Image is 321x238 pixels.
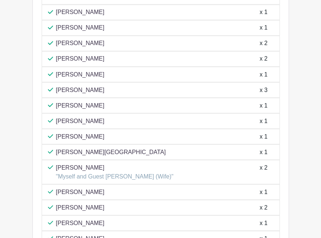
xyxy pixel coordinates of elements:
[259,187,267,196] div: x 1
[56,163,174,172] p: [PERSON_NAME]
[56,203,105,212] p: [PERSON_NAME]
[259,218,267,227] div: x 1
[259,70,267,79] div: x 1
[56,101,105,110] p: [PERSON_NAME]
[56,54,105,63] p: [PERSON_NAME]
[56,132,105,141] p: [PERSON_NAME]
[56,8,105,17] p: [PERSON_NAME]
[56,187,105,196] p: [PERSON_NAME]
[259,23,267,32] div: x 1
[56,70,105,79] p: [PERSON_NAME]
[56,172,174,181] p: "Myself and Guest [PERSON_NAME] (Wife)"
[56,147,166,156] p: [PERSON_NAME][GEOGRAPHIC_DATA]
[56,218,105,227] p: [PERSON_NAME]
[259,8,267,17] div: x 1
[259,147,267,156] div: x 1
[56,85,105,94] p: [PERSON_NAME]
[259,132,267,141] div: x 1
[259,39,267,48] div: x 2
[259,116,267,125] div: x 1
[259,85,267,94] div: x 3
[259,203,267,212] div: x 2
[259,163,267,181] div: x 2
[56,23,105,32] p: [PERSON_NAME]
[56,39,105,48] p: [PERSON_NAME]
[259,54,267,63] div: x 2
[56,116,105,125] p: [PERSON_NAME]
[259,101,267,110] div: x 1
